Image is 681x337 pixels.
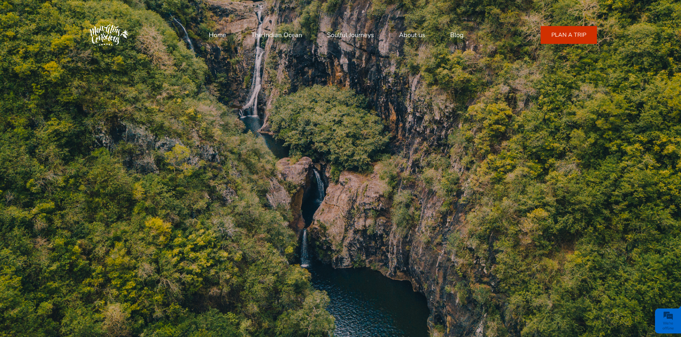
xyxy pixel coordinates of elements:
[450,26,464,44] a: Blog
[209,26,226,44] a: Home
[399,26,425,44] a: About us
[327,26,374,44] a: Soulful Journeys
[541,26,597,44] a: PLAN A TRIP
[657,321,679,331] div: We're offline
[251,26,302,44] a: The Indian Ocean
